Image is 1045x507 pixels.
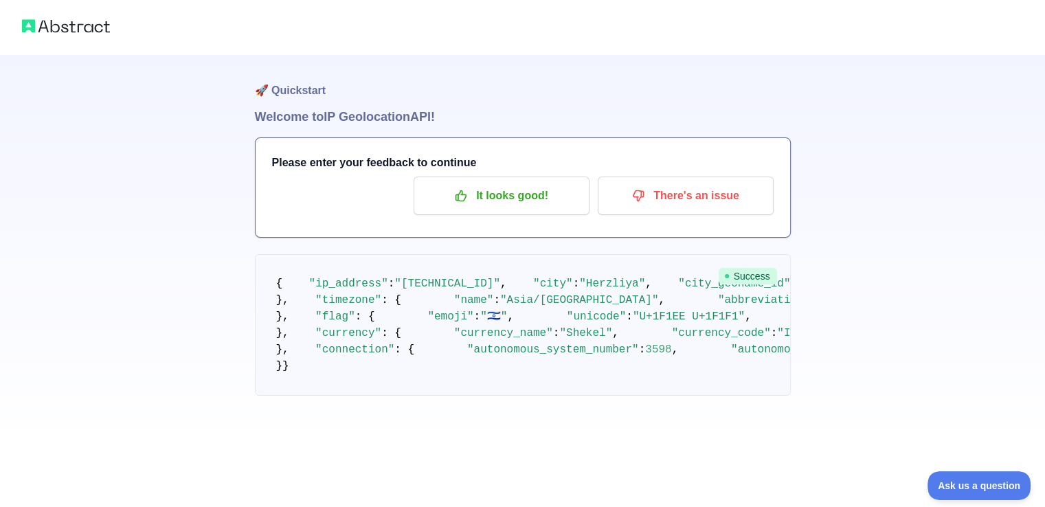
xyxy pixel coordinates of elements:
[500,278,507,290] span: ,
[579,278,645,290] span: "Herzliya"
[427,311,473,323] span: "emoji"
[454,294,494,306] span: "name"
[480,311,507,323] span: "🇮🇱"
[553,327,560,339] span: :
[474,311,481,323] span: :
[928,471,1031,500] iframe: Toggle Customer Support
[559,327,612,339] span: "Shekel"
[608,184,763,207] p: There's an issue
[771,327,778,339] span: :
[626,311,633,323] span: :
[612,327,619,339] span: ,
[645,278,652,290] span: ,
[567,311,626,323] span: "unicode"
[394,343,414,356] span: : {
[718,294,810,306] span: "abbreviation"
[454,327,553,339] span: "currency_name"
[22,16,110,36] img: Abstract logo
[500,294,658,306] span: "Asia/[GEOGRAPHIC_DATA]"
[777,327,810,339] span: "ILS"
[507,311,514,323] span: ,
[598,177,774,215] button: There's an issue
[678,278,790,290] span: "city_geoname_id"
[388,278,395,290] span: :
[315,343,394,356] span: "connection"
[315,327,381,339] span: "currency"
[255,107,791,126] h1: Welcome to IP Geolocation API!
[315,294,381,306] span: "timezone"
[424,184,579,207] p: It looks good!
[658,294,665,306] span: ,
[672,327,771,339] span: "currency_code"
[309,278,388,290] span: "ip_address"
[355,311,375,323] span: : {
[573,278,580,290] span: :
[255,55,791,107] h1: 🚀 Quickstart
[639,343,646,356] span: :
[493,294,500,306] span: :
[533,278,573,290] span: "city"
[745,311,752,323] span: ,
[381,294,401,306] span: : {
[315,311,355,323] span: "flag"
[633,311,745,323] span: "U+1F1EE U+1F1F1"
[719,268,777,284] span: Success
[414,177,589,215] button: It looks good!
[467,343,639,356] span: "autonomous_system_number"
[276,278,283,290] span: {
[272,155,774,171] h3: Please enter your feedback to continue
[672,343,679,356] span: ,
[394,278,500,290] span: "[TECHNICAL_ID]"
[731,343,942,356] span: "autonomous_system_organization"
[645,343,671,356] span: 3598
[381,327,401,339] span: : {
